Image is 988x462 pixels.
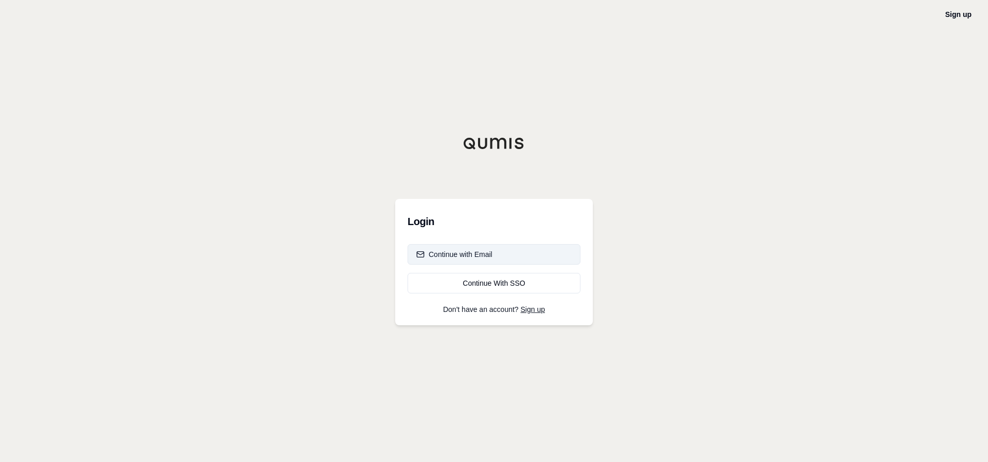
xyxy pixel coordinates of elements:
[521,305,545,313] a: Sign up
[416,249,492,260] div: Continue with Email
[945,10,972,19] a: Sign up
[408,211,580,232] h3: Login
[408,244,580,265] button: Continue with Email
[463,137,525,150] img: Qumis
[416,278,572,288] div: Continue With SSO
[408,306,580,313] p: Don't have an account?
[408,273,580,293] a: Continue With SSO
